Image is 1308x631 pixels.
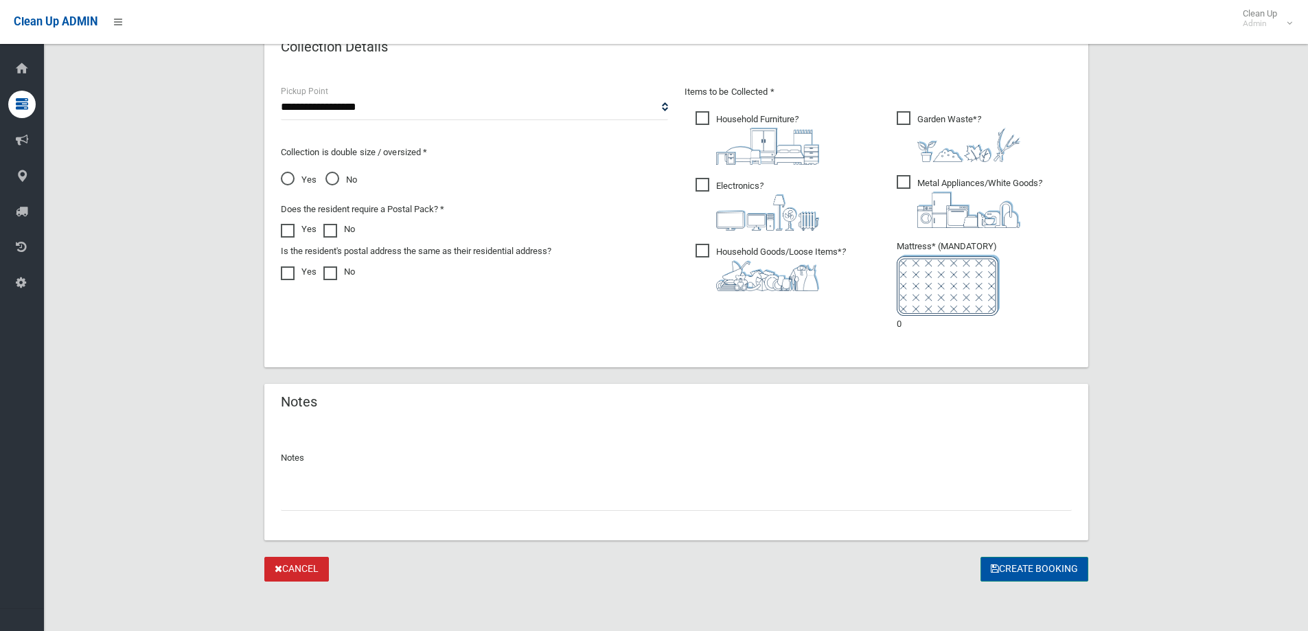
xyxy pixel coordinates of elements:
[281,144,668,161] p: Collection is double size / oversized *
[716,114,819,165] i: ?
[917,178,1042,228] i: ?
[716,260,819,291] img: b13cc3517677393f34c0a387616ef184.png
[696,244,846,291] span: Household Goods/Loose Items*
[897,111,1020,162] span: Garden Waste*
[325,172,357,188] span: No
[716,246,846,291] i: ?
[323,221,355,238] label: No
[1236,8,1291,29] span: Clean Up
[917,114,1020,162] i: ?
[897,241,1072,316] span: Mattress* (MANDATORY)
[696,178,819,231] span: Electronics
[14,15,97,28] span: Clean Up ADMIN
[281,221,317,238] label: Yes
[917,128,1020,162] img: 4fd8a5c772b2c999c83690221e5242e0.png
[281,243,551,260] label: Is the resident's postal address the same as their residential address?
[281,172,317,188] span: Yes
[980,557,1088,582] button: Create Booking
[897,238,1072,332] li: 0
[1243,19,1277,29] small: Admin
[264,557,329,582] a: Cancel
[696,111,819,165] span: Household Furniture
[264,389,334,415] header: Notes
[897,255,1000,316] img: e7408bece873d2c1783593a074e5cb2f.png
[917,192,1020,228] img: 36c1b0289cb1767239cdd3de9e694f19.png
[716,194,819,231] img: 394712a680b73dbc3d2a6a3a7ffe5a07.png
[281,201,444,218] label: Does the resident require a Postal Pack? *
[716,128,819,165] img: aa9efdbe659d29b613fca23ba79d85cb.png
[897,175,1042,228] span: Metal Appliances/White Goods
[323,264,355,280] label: No
[264,34,404,60] header: Collection Details
[281,450,1072,466] p: Notes
[685,84,1072,100] p: Items to be Collected *
[281,264,317,280] label: Yes
[716,181,819,231] i: ?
